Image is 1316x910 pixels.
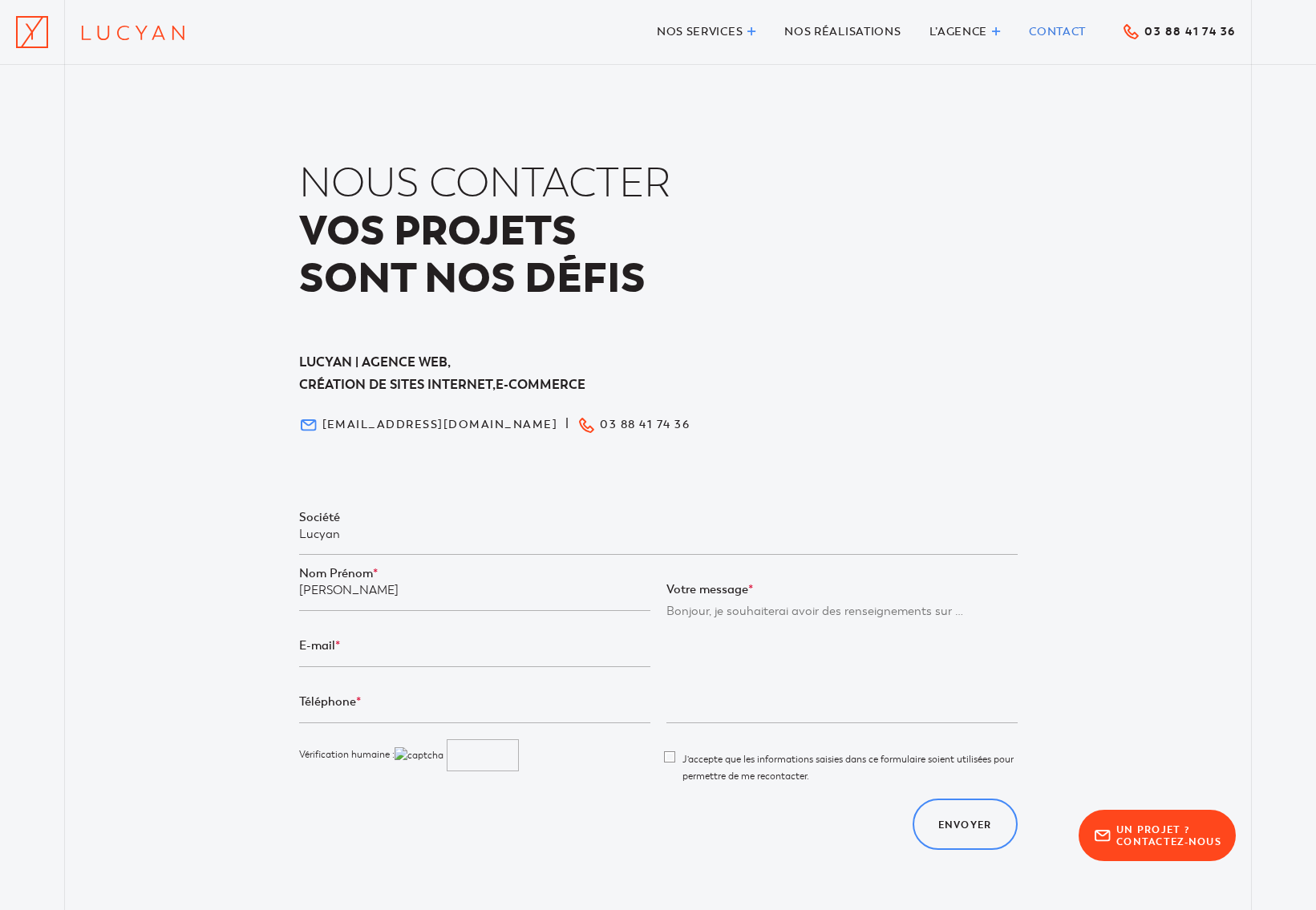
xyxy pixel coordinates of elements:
[913,799,1018,850] a: Envoyer
[299,563,650,584] label: Nom Prénom
[929,25,988,38] span: L’agence
[657,22,756,42] a: Nos services
[1144,26,1236,37] span: 03 88 41 74 36
[1121,20,1236,41] a: 03 88 41 74 36
[1029,22,1086,42] a: Contact
[299,354,585,393] strong: LUCYAN | AGENCE WEB, CRÉATION DE SITES INTERNET, E-COMMERCE
[322,419,558,431] span: [EMAIL_ADDRESS][DOMAIN_NAME]
[395,747,443,764] img: captcha
[1079,810,1236,861] a: Un projet ?Contactez-nous
[299,507,1018,528] label: Société
[666,579,1018,600] label: Votre message
[577,415,690,435] a: 03 88 41 74 36
[784,22,901,42] a: Nos réalisations
[784,25,901,38] span: Nos réalisations
[1116,823,1221,848] span: Un projet ? Contactez-nous
[299,204,577,258] strong: Vos projets
[565,412,569,435] div: |
[657,25,743,38] span: Nos services
[299,415,558,435] a: [EMAIL_ADDRESS][DOMAIN_NAME]
[299,746,443,764] label: Vérification humaine :
[1029,25,1086,38] span: Contact
[299,515,1018,799] form: Formulaire de contact
[682,754,1014,782] span: J'accepte que les informations saisies dans ce formulaire soient utilisées pour permettre de me r...
[938,820,992,830] span: Envoyer
[299,160,671,208] span: Nous Contacter
[299,251,646,305] strong: sont nos défis
[600,419,690,431] span: 03 88 41 74 36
